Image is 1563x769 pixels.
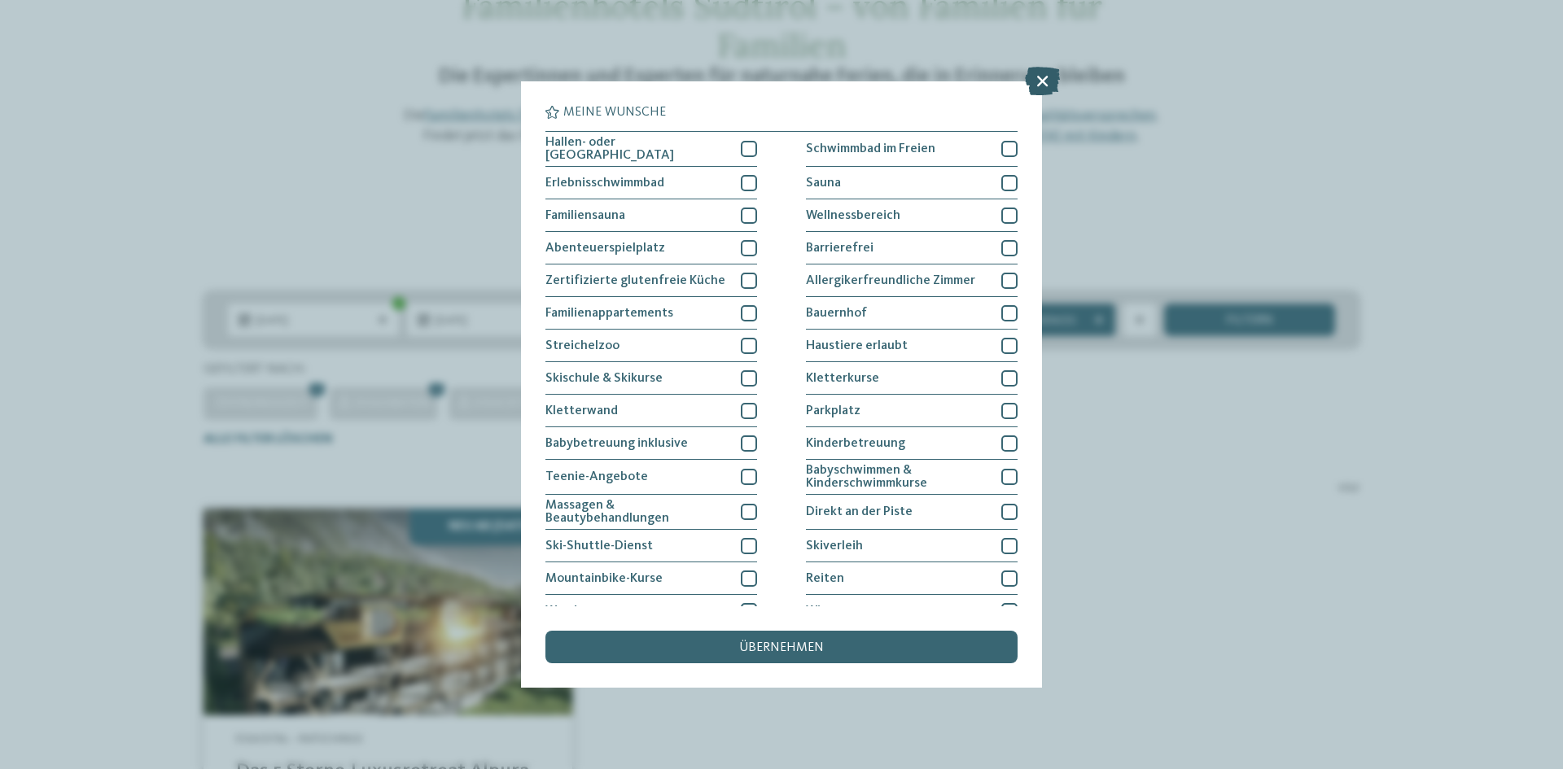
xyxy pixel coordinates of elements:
span: Babyschwimmen & Kinderschwimmkurse [806,464,989,490]
span: Sauna [806,177,841,190]
span: Erlebnisschwimmbad [545,177,664,190]
span: Mountainbike-Kurse [545,572,663,585]
span: Meine Wünsche [563,106,666,119]
span: übernehmen [739,641,824,654]
span: Kinderbetreuung [806,437,905,450]
span: Abenteuerspielplatz [545,242,665,255]
span: Wellnessbereich [806,209,900,222]
span: Ski-Shuttle-Dienst [545,540,653,553]
span: Streichelzoo [545,339,620,352]
span: Haustiere erlaubt [806,339,908,352]
span: Familienappartements [545,307,673,320]
span: Bauernhof [806,307,867,320]
span: Allergikerfreundliche Zimmer [806,274,975,287]
span: Zertifizierte glutenfreie Küche [545,274,725,287]
span: Skischule & Skikurse [545,372,663,385]
span: Wandern [545,605,597,618]
span: Kletterwand [545,404,618,417]
span: Reiten [806,572,844,585]
span: Teenie-Angebote [545,470,648,483]
span: Familiensauna [545,209,625,222]
span: Kletterkurse [806,372,879,385]
span: Wintersport [806,605,877,618]
span: Barrierefrei [806,242,873,255]
span: Schwimmbad im Freien [806,142,935,155]
span: Hallen- oder [GEOGRAPHIC_DATA] [545,136,729,162]
span: Skiverleih [806,540,863,553]
span: Parkplatz [806,404,860,417]
span: Massagen & Beautybehandlungen [545,499,729,525]
span: Direkt an der Piste [806,505,913,518]
span: Babybetreuung inklusive [545,437,688,450]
